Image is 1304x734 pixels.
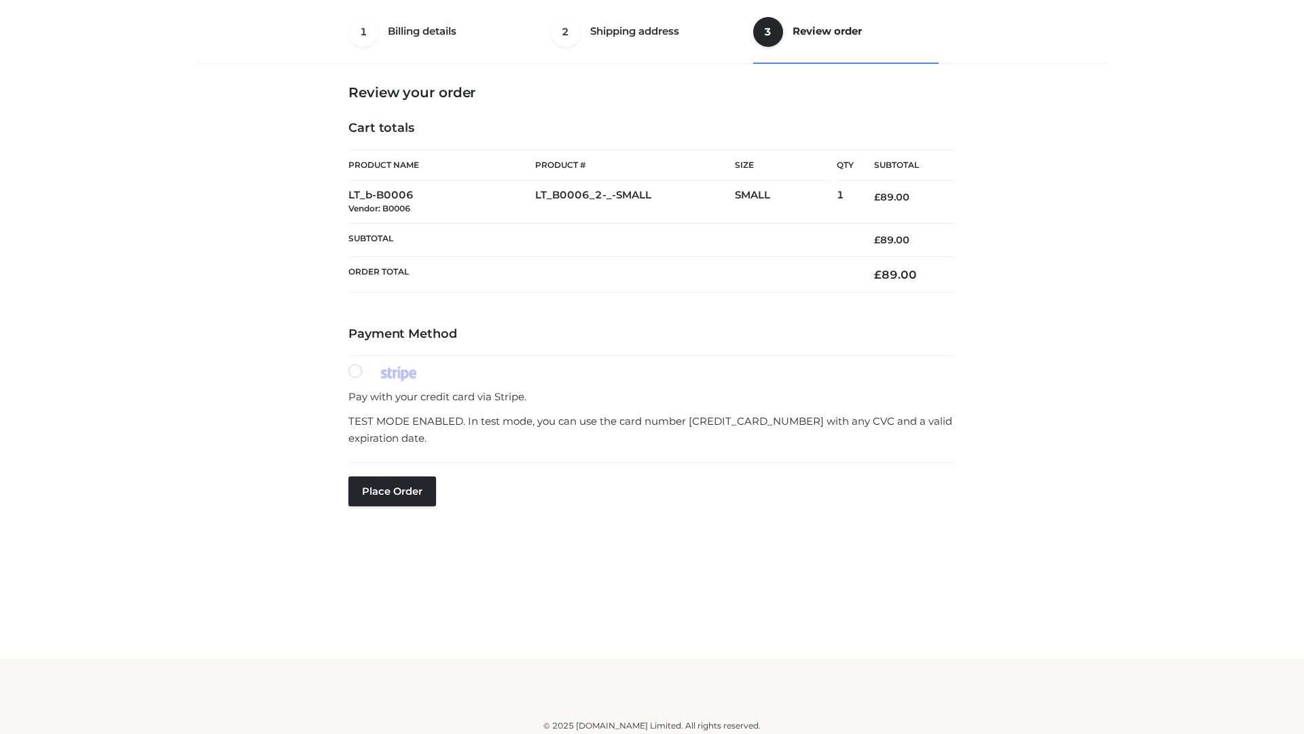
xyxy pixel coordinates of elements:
[837,150,854,181] th: Qty
[348,257,854,293] th: Order Total
[348,476,436,506] button: Place order
[854,150,956,181] th: Subtotal
[874,268,917,281] bdi: 89.00
[202,719,1102,733] div: © 2025 [DOMAIN_NAME] Limited. All rights reserved.
[837,181,854,224] td: 1
[348,203,410,213] small: Vendor: B0006
[348,181,535,224] td: LT_b-B0006
[735,181,837,224] td: SMALL
[348,121,956,136] h4: Cart totals
[535,150,735,181] th: Product #
[874,234,909,246] bdi: 89.00
[874,268,882,281] span: £
[874,234,880,246] span: £
[535,181,735,224] td: LT_B0006_2-_-SMALL
[874,191,880,203] span: £
[348,327,956,342] h4: Payment Method
[348,150,535,181] th: Product Name
[348,388,956,406] p: Pay with your credit card via Stripe.
[874,191,909,203] bdi: 89.00
[348,84,956,101] h3: Review your order
[348,413,956,447] p: TEST MODE ENABLED. In test mode, you can use the card number [CREDIT_CARD_NUMBER] with any CVC an...
[735,150,830,181] th: Size
[348,223,854,256] th: Subtotal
